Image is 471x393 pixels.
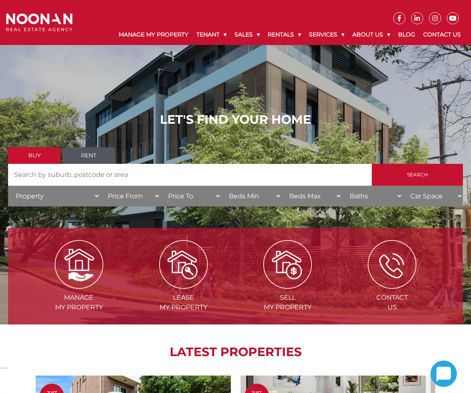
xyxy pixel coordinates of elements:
[372,164,463,186] input: Search
[368,240,416,289] img: ICONS
[159,240,208,289] img: Lease my property
[419,24,465,45] a: Contact Us
[115,24,192,45] a: Manage My Property
[264,24,305,45] a: Rentals
[305,24,348,45] a: Services
[6,13,72,32] img: Noonan Real Estate Agency
[263,240,312,289] img: Sell my property
[341,293,443,312] span: Contact Us
[394,24,419,45] a: Blog
[8,164,372,186] input: Search by suburb, postcode or area
[348,24,394,45] a: About Us
[28,345,443,359] h2: LATEST PROPERTIES
[8,112,463,127] h1: LET'S FIND YOUR HOME
[28,260,130,311] a: Managemy Property
[341,260,443,311] a: ContactUs
[55,240,103,289] img: Manage my Property
[8,147,61,164] a: Buy
[132,293,235,312] span: Lease my Property
[237,293,339,312] span: Sell my Property
[237,260,339,311] a: Sellmy Property
[132,260,235,311] a: Leasemy Property
[230,24,264,45] a: Sales
[28,293,130,312] span: Manage my Property
[192,24,230,45] a: Tenant
[62,147,115,164] a: Rent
